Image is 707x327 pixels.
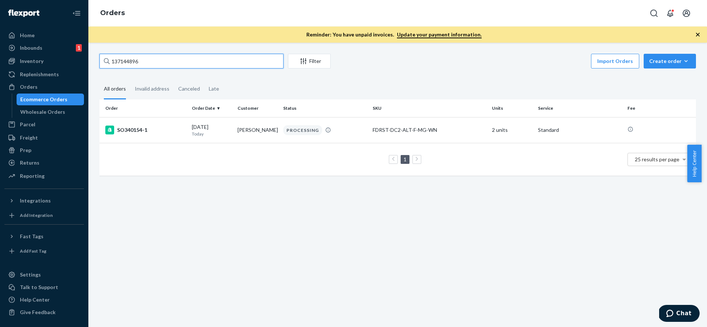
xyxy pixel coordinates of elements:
a: Home [4,29,84,41]
div: Talk to Support [20,284,58,291]
div: 1 [76,44,82,52]
th: Status [280,99,370,117]
p: Today [192,131,232,137]
a: Inbounds1 [4,42,84,54]
a: Orders [100,9,125,17]
div: Integrations [20,197,51,204]
a: Add Integration [4,210,84,221]
button: Create order [644,54,696,68]
div: Help Center [20,296,50,303]
button: Integrations [4,195,84,207]
div: Freight [20,134,38,141]
th: Service [535,99,625,117]
div: Customer [238,105,277,111]
div: Ecommerce Orders [20,96,67,103]
a: Page 1 is your current page [402,156,408,162]
a: Returns [4,157,84,169]
div: Inventory [20,57,43,65]
input: Search orders [99,54,284,68]
button: Close Navigation [69,6,84,21]
div: Parcel [20,121,35,128]
div: Create order [649,57,690,65]
button: Fast Tags [4,231,84,242]
div: Settings [20,271,41,278]
div: All orders [104,79,126,99]
a: Prep [4,144,84,156]
td: [PERSON_NAME] [235,117,280,143]
div: Add Fast Tag [20,248,46,254]
td: 2 units [489,117,535,143]
div: Add Integration [20,212,53,218]
div: Late [209,79,219,98]
button: Talk to Support [4,281,84,293]
a: Add Fast Tag [4,245,84,257]
span: 25 results per page [635,156,679,162]
button: Open Search Box [647,6,661,21]
a: Help Center [4,294,84,306]
a: Inventory [4,55,84,67]
th: Fee [625,99,696,117]
div: FDRST-DC2-ALT-F-MG-WN [373,126,486,134]
div: Fast Tags [20,233,43,240]
div: Reporting [20,172,45,180]
div: Home [20,32,35,39]
a: Reporting [4,170,84,182]
a: Parcel [4,119,84,130]
a: Orders [4,81,84,93]
p: Standard [538,126,622,134]
iframe: Opens a widget where you can chat to one of our agents [659,305,700,323]
div: Invalid address [135,79,169,98]
div: Prep [20,147,31,154]
button: Give Feedback [4,306,84,318]
p: Reminder: You have unpaid invoices. [306,31,482,38]
div: Canceled [178,79,200,98]
div: SO340154-1 [105,126,186,134]
a: Freight [4,132,84,144]
div: Wholesale Orders [20,108,65,116]
div: [DATE] [192,123,232,137]
th: Order [99,99,189,117]
img: Flexport logo [8,10,39,17]
th: Units [489,99,535,117]
a: Wholesale Orders [17,106,84,118]
a: Settings [4,269,84,281]
ol: breadcrumbs [94,3,131,24]
button: Help Center [687,145,701,182]
div: Give Feedback [20,309,56,316]
button: Open notifications [663,6,678,21]
button: Open account menu [679,6,694,21]
div: Orders [20,83,38,91]
div: Filter [288,57,330,65]
a: Update your payment information. [397,31,482,38]
div: PROCESSING [283,125,322,135]
a: Ecommerce Orders [17,94,84,105]
div: Returns [20,159,39,166]
div: Replenishments [20,71,59,78]
a: Replenishments [4,68,84,80]
button: Import Orders [591,54,639,68]
th: Order Date [189,99,235,117]
th: SKU [370,99,489,117]
div: Inbounds [20,44,42,52]
button: Filter [288,54,331,68]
